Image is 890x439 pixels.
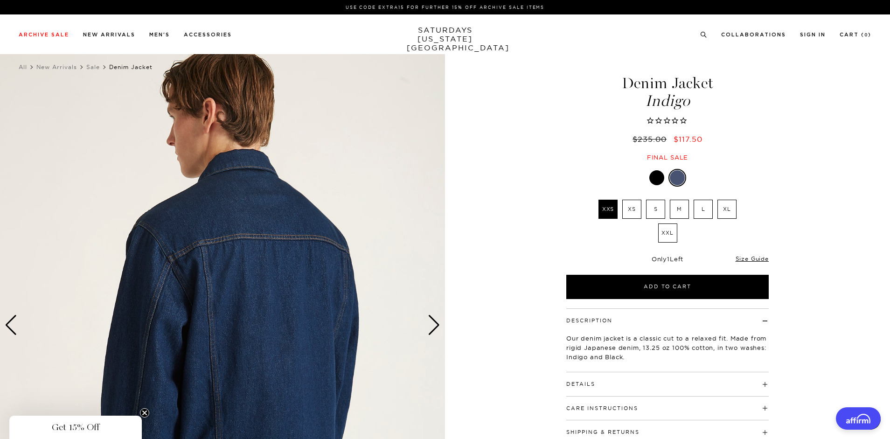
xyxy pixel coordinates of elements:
a: Size Guide [736,255,769,262]
label: XXL [658,223,677,243]
button: Shipping & Returns [566,430,640,435]
a: Sign In [800,32,826,37]
a: All [19,63,27,70]
a: New Arrivals [36,63,77,70]
small: 0 [864,33,868,37]
p: Use Code EXTRA15 for Further 15% Off Archive Sale Items [22,4,868,11]
button: Add to Cart [566,275,769,299]
span: 1 [667,255,670,263]
div: Get 15% OffClose teaser [9,416,142,439]
label: XS [622,200,641,219]
del: $235.00 [633,134,670,144]
p: Our denim jacket is a classic cut to a relaxed fit. Made from rigid Japanese denim, 13.25 oz 100%... [566,334,769,362]
button: Care Instructions [566,406,638,411]
a: SATURDAYS[US_STATE][GEOGRAPHIC_DATA] [407,26,484,52]
label: S [646,200,665,219]
a: Collaborations [721,32,786,37]
span: Get 15% Off [52,422,99,433]
div: Final sale [565,153,770,161]
h1: Denim Jacket [565,76,770,109]
a: Cart (0) [840,32,871,37]
span: Rated 0.0 out of 5 stars 0 reviews [565,116,770,126]
div: Only Left [566,255,769,263]
span: $117.50 [674,134,702,144]
a: Accessories [184,32,232,37]
label: M [670,200,689,219]
label: XXS [598,200,618,219]
button: Details [566,382,595,387]
label: L [694,200,713,219]
div: Next slide [428,315,440,335]
div: Previous slide [5,315,17,335]
button: Description [566,318,612,323]
label: XL [717,200,737,219]
span: Denim Jacket [109,63,153,70]
button: Close teaser [140,408,149,418]
a: Men's [149,32,170,37]
a: Archive Sale [19,32,69,37]
a: Sale [86,63,100,70]
a: New Arrivals [83,32,135,37]
span: Indigo [565,93,770,109]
